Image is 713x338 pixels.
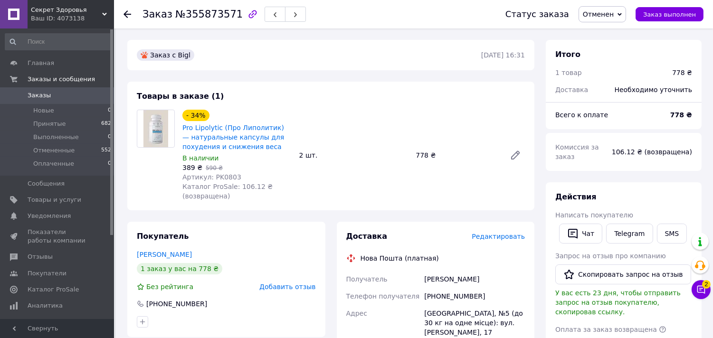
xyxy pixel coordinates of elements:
[28,285,79,294] span: Каталог ProSale
[555,211,633,219] span: Написать покупателю
[692,280,711,299] button: Чат с покупателем2
[182,110,209,121] div: - 34%
[137,92,224,101] span: Товары в заказе (1)
[612,148,692,156] span: 106.12 ₴ (возвращена)
[28,179,65,188] span: Сообщения
[143,110,168,147] img: Pro Lipolytic (Про Липолитик) — натуральные капсулы для похудения и снижения веса
[108,133,111,141] span: 0
[506,146,525,165] a: Редактировать
[672,68,692,77] div: 778 ₴
[28,91,51,100] span: Заказы
[555,111,608,119] span: Всего к оплате
[28,228,88,245] span: Показатели работы компании
[609,79,698,100] div: Необходимо уточнить
[28,75,95,84] span: Заказы и сообщения
[206,165,223,171] span: 590 ₴
[182,164,202,171] span: 389 ₴
[422,271,527,288] div: [PERSON_NAME]
[33,106,54,115] span: Новые
[5,33,112,50] input: Поиск
[583,10,614,18] span: Отменен
[175,9,243,20] span: №355873571
[33,146,75,155] span: Отмененные
[657,224,687,244] button: SMS
[28,253,53,261] span: Отзывы
[636,7,703,21] button: Заказ выполнен
[295,149,412,162] div: 2 шт.
[422,288,527,305] div: [PHONE_NUMBER]
[643,11,696,18] span: Заказ выполнен
[137,49,194,61] div: Заказ с Bigl
[31,6,102,14] span: Секрет Здоровья
[28,318,88,335] span: Инструменты вебмастера и SEO
[182,173,241,181] span: Артикул: PK0803
[606,224,653,244] a: Telegram
[555,69,582,76] span: 1 товар
[559,224,602,244] button: Чат
[555,192,597,201] span: Действия
[28,269,67,278] span: Покупатели
[555,289,681,316] span: У вас есть 23 дня, чтобы отправить запрос на отзыв покупателю, скопировав ссылку.
[28,301,63,310] span: Аналитика
[555,143,599,160] span: Комиссия за заказ
[28,212,71,220] span: Уведомления
[146,283,193,291] span: Без рейтинга
[358,253,441,263] div: Нова Пошта (платная)
[346,232,388,241] span: Доставка
[101,146,111,155] span: 552
[555,86,588,94] span: Доставка
[143,9,172,20] span: Заказ
[145,299,208,309] div: [PHONE_NUMBER]
[33,160,74,168] span: Оплаченные
[555,326,657,333] span: Оплата за заказ возвращена
[346,292,420,300] span: Телефон получателя
[259,283,315,291] span: Добавить отзыв
[555,264,691,284] button: Скопировать запрос на отзыв
[28,59,54,67] span: Главная
[137,251,192,258] a: [PERSON_NAME]
[670,111,692,119] b: 778 ₴
[108,160,111,168] span: 0
[472,233,525,240] span: Редактировать
[108,106,111,115] span: 0
[505,9,569,19] div: Статус заказа
[702,279,711,288] span: 2
[137,263,222,274] div: 1 заказ у вас на 778 ₴
[182,183,273,200] span: Каталог ProSale: 106.12 ₴ (возвращена)
[124,9,131,19] div: Вернуться назад
[182,154,219,162] span: В наличии
[555,252,666,260] span: Запрос на отзыв про компанию
[101,120,111,128] span: 682
[346,310,367,317] span: Адрес
[481,51,525,59] time: [DATE] 16:31
[33,120,66,128] span: Принятые
[412,149,502,162] div: 778 ₴
[28,196,81,204] span: Товары и услуги
[555,50,580,59] span: Итого
[33,133,79,141] span: Выполненные
[182,124,284,150] a: Pro Lipolytic (Про Липолитик) — натуральные капсулы для похудения и снижения веса
[346,275,388,283] span: Получатель
[31,14,114,23] div: Ваш ID: 4073138
[137,232,189,241] span: Покупатель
